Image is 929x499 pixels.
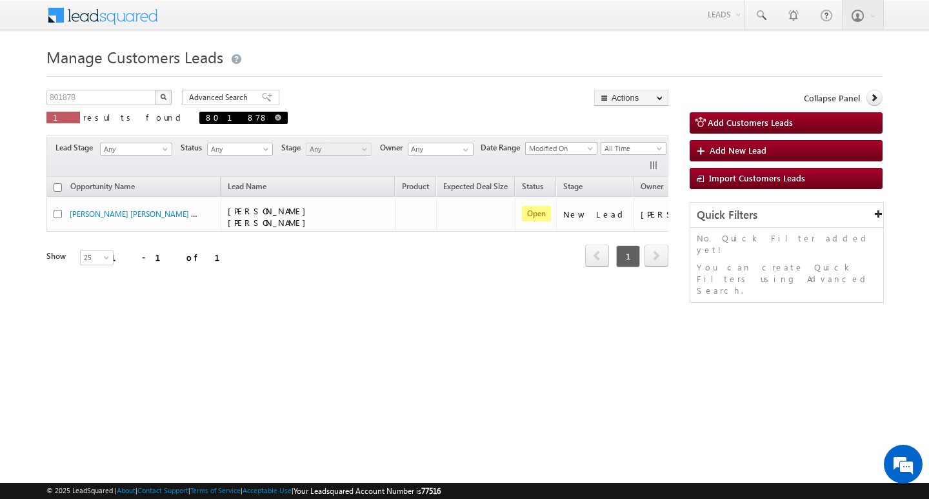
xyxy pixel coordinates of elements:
[160,94,166,100] img: Search
[206,112,268,123] span: 801878
[710,145,766,156] span: Add New Lead
[54,183,62,192] input: Check all records
[641,181,663,191] span: Owner
[690,203,883,228] div: Quick Filters
[207,143,273,156] a: Any
[522,206,551,221] span: Open
[46,46,223,67] span: Manage Customers Leads
[601,143,663,154] span: All Time
[380,142,408,154] span: Owner
[181,142,207,154] span: Status
[64,179,141,196] a: Opportunity Name
[708,117,793,128] span: Add Customers Leads
[456,143,472,156] a: Show All Items
[53,112,74,123] span: 1
[281,142,306,154] span: Stage
[111,250,235,265] div: 1 - 1 of 1
[437,179,514,196] a: Expected Deal Size
[644,245,668,267] span: next
[697,261,877,296] p: You can create Quick Filters using Advanced Search.
[17,119,235,387] textarea: Type your message and hit 'Enter'
[585,245,609,267] span: prev
[83,112,186,123] span: results found
[601,142,666,155] a: All Time
[563,209,628,220] div: New Lead
[101,143,168,155] span: Any
[644,246,668,267] a: next
[175,398,234,415] em: Start Chat
[804,92,860,104] span: Collapse Panel
[481,142,525,154] span: Date Range
[408,143,474,156] input: Type to Search
[208,143,269,155] span: Any
[594,90,668,106] button: Actions
[228,205,312,228] span: [PERSON_NAME] [PERSON_NAME]
[243,486,292,494] a: Acceptable Use
[46,485,441,497] span: © 2025 LeadSquared | | | | |
[70,208,276,219] a: [PERSON_NAME] [PERSON_NAME] RAH... - Customers Leads
[515,179,550,196] a: Status
[189,92,252,103] span: Advanced Search
[80,250,114,265] a: 25
[221,179,273,196] span: Lead Name
[294,486,441,496] span: Your Leadsquared Account Number is
[306,143,368,155] span: Any
[641,209,725,220] div: [PERSON_NAME]
[117,486,135,494] a: About
[190,486,241,494] a: Terms of Service
[212,6,243,37] div: Minimize live chat window
[525,142,597,155] a: Modified On
[526,143,593,154] span: Modified On
[402,181,429,191] span: Product
[557,179,589,196] a: Stage
[421,486,441,496] span: 77516
[81,252,115,263] span: 25
[22,68,54,85] img: d_60004797649_company_0_60004797649
[616,245,640,267] span: 1
[585,246,609,267] a: prev
[697,232,877,256] p: No Quick Filter added yet!
[137,486,188,494] a: Contact Support
[46,250,70,262] div: Show
[563,181,583,191] span: Stage
[306,143,372,156] a: Any
[67,68,217,85] div: Chat with us now
[70,181,135,191] span: Opportunity Name
[709,172,805,183] span: Import Customers Leads
[443,181,508,191] span: Expected Deal Size
[55,142,98,154] span: Lead Stage
[100,143,172,156] a: Any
